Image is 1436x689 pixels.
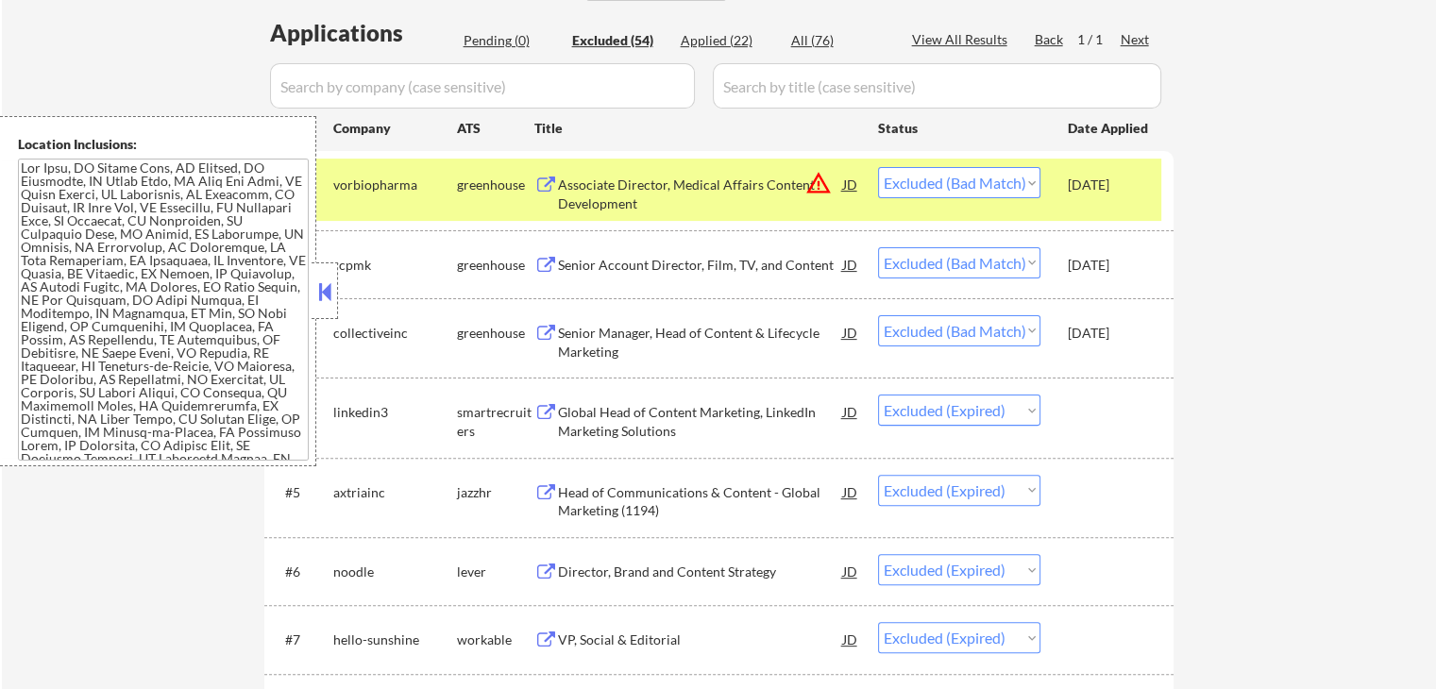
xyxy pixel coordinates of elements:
div: Applications [270,22,457,44]
div: Excluded (54) [572,31,667,50]
div: #5 [285,483,318,502]
div: greenhouse [457,176,534,194]
div: Back [1035,30,1065,49]
div: vorbiopharma [333,176,457,194]
div: Senior Manager, Head of Content & Lifecycle Marketing [558,324,843,361]
div: [DATE] [1068,256,1151,275]
div: [DATE] [1068,324,1151,343]
div: workable [457,630,534,649]
div: JD [841,395,860,429]
div: ATS [457,119,534,138]
div: JD [841,167,860,201]
div: rcpmk [333,256,457,275]
div: Associate Director, Medical Affairs Content Development [558,176,843,212]
div: greenhouse [457,324,534,343]
div: Global Head of Content Marketing, LinkedIn Marketing Solutions [558,403,843,440]
div: Applied (22) [681,31,775,50]
div: View All Results [912,30,1013,49]
div: [DATE] [1068,176,1151,194]
div: jazzhr [457,483,534,502]
div: Location Inclusions: [18,135,309,154]
div: JD [841,554,860,588]
div: Status [878,110,1040,144]
div: greenhouse [457,256,534,275]
div: hello-sunshine [333,630,457,649]
div: #6 [285,563,318,581]
div: smartrecruiters [457,403,534,440]
div: Title [534,119,860,138]
div: noodle [333,563,457,581]
div: Date Applied [1068,119,1151,138]
div: Next [1121,30,1151,49]
div: JD [841,315,860,349]
div: JD [841,247,860,281]
div: VP, Social & Editorial [558,630,843,649]
div: JD [841,622,860,656]
div: lever [457,563,534,581]
button: warning_amber [805,170,832,196]
div: 1 / 1 [1077,30,1121,49]
div: Pending (0) [464,31,558,50]
div: Senior Account Director, Film, TV, and Content [558,256,843,275]
div: Company [333,119,457,138]
input: Search by title (case sensitive) [713,63,1161,109]
input: Search by company (case sensitive) [270,63,695,109]
div: linkedin3 [333,403,457,422]
div: #7 [285,630,318,649]
div: axtriainc [333,483,457,502]
div: Director, Brand and Content Strategy [558,563,843,581]
div: Head of Communications & Content - Global Marketing (1194) [558,483,843,520]
div: All (76) [791,31,886,50]
div: JD [841,475,860,509]
div: collectiveinc [333,324,457,343]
